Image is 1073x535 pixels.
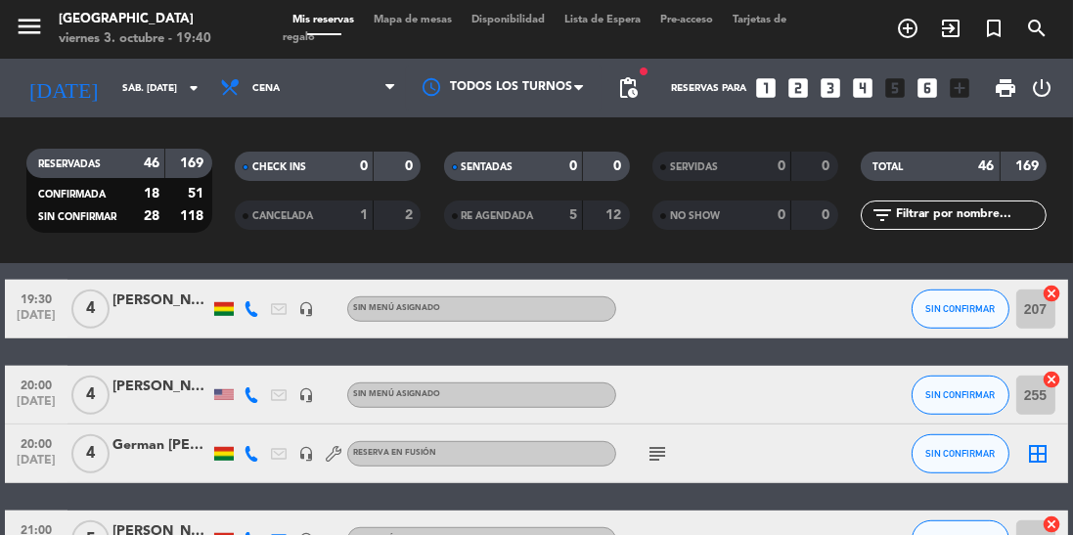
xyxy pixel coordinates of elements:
span: TOTAL [872,162,903,172]
span: Sin menú asignado [353,304,440,312]
div: viernes 3. octubre - 19:40 [59,29,211,49]
strong: 12 [605,208,625,222]
i: cancel [1043,284,1062,303]
span: Sin menú asignado [353,390,440,398]
i: looks_6 [915,75,940,101]
span: Disponibilidad [462,15,555,25]
input: Filtrar por nombre... [894,204,1046,226]
i: power_settings_new [1030,76,1053,100]
i: looks_5 [882,75,908,101]
i: add_circle_outline [896,17,919,40]
span: Lista de Espera [555,15,650,25]
span: Reservas para [671,83,746,94]
i: menu [15,12,44,41]
span: [DATE] [12,454,61,476]
i: add_box [947,75,972,101]
button: SIN CONFIRMAR [912,290,1009,329]
span: Mapa de mesas [364,15,462,25]
i: looks_one [753,75,779,101]
strong: 46 [144,156,159,170]
i: headset_mic [298,387,314,403]
strong: 2 [405,208,417,222]
span: BUSCAR [1015,12,1058,45]
span: Cena [252,83,280,94]
strong: 0 [822,208,833,222]
strong: 0 [360,159,368,173]
i: arrow_drop_down [182,76,205,100]
span: 20:00 [12,431,61,454]
span: CHECK INS [252,162,306,172]
span: [DATE] [12,395,61,418]
strong: 0 [778,208,785,222]
span: Mis reservas [283,15,364,25]
span: 20:00 [12,373,61,395]
strong: 18 [144,187,159,201]
div: [PERSON_NAME] [112,376,210,398]
i: cancel [1043,370,1062,389]
span: RESERVAR MESA [886,12,929,45]
strong: 169 [1015,159,1043,173]
i: looks_two [785,75,811,101]
div: German [PERSON_NAME] [112,434,210,457]
span: 4 [71,434,110,473]
span: SIN CONFIRMAR [925,389,995,400]
i: search [1025,17,1049,40]
strong: 0 [569,159,577,173]
strong: 1 [360,208,368,222]
strong: 0 [822,159,833,173]
button: SIN CONFIRMAR [912,434,1009,473]
span: WALK IN [929,12,972,45]
i: looks_4 [850,75,875,101]
i: filter_list [871,203,894,227]
div: [GEOGRAPHIC_DATA] [59,10,211,29]
i: [DATE] [15,67,112,109]
span: [DATE] [12,309,61,332]
span: CANCELADA [252,211,313,221]
span: SIN CONFIRMAR [925,303,995,314]
span: NO SHOW [670,211,720,221]
strong: 51 [188,187,207,201]
span: Pre-acceso [650,15,723,25]
strong: 28 [144,209,159,223]
i: headset_mic [298,301,314,317]
button: SIN CONFIRMAR [912,376,1009,415]
span: SIN CONFIRMAR [38,212,116,222]
span: 4 [71,376,110,415]
strong: 0 [405,159,417,173]
span: SIN CONFIRMAR [925,448,995,459]
span: SERVIDAS [670,162,718,172]
span: fiber_manual_record [638,66,649,77]
i: subject [646,442,669,466]
div: LOG OUT [1025,59,1058,117]
i: cancel [1043,514,1062,534]
span: CONFIRMADA [38,190,106,200]
strong: 0 [778,159,785,173]
i: exit_to_app [939,17,962,40]
strong: 169 [180,156,207,170]
span: print [994,76,1017,100]
span: Reserva especial [972,12,1015,45]
i: border_all [1027,442,1051,466]
span: SENTADAS [462,162,514,172]
span: 19:30 [12,287,61,309]
i: headset_mic [298,446,314,462]
i: looks_3 [818,75,843,101]
span: 4 [71,290,110,329]
strong: 46 [979,159,995,173]
span: pending_actions [616,76,640,100]
strong: 0 [613,159,625,173]
span: RESERVADAS [38,159,101,169]
button: menu [15,12,44,48]
span: Reserva en Fusión [353,449,436,457]
strong: 118 [180,209,207,223]
strong: 5 [569,208,577,222]
div: [PERSON_NAME] [112,290,210,312]
i: turned_in_not [982,17,1006,40]
span: RE AGENDADA [462,211,534,221]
